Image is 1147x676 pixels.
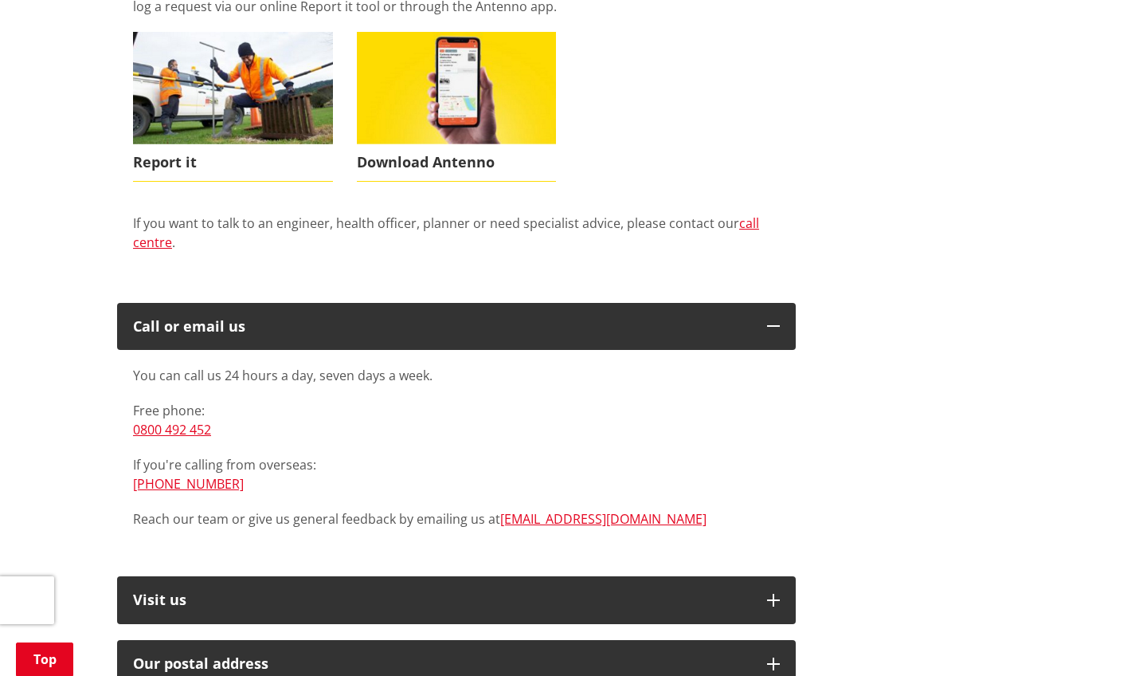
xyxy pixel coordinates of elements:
p: Free phone: [133,401,780,439]
button: Visit us [117,576,796,624]
a: 0800 492 452 [133,421,211,438]
button: Call or email us [117,303,796,351]
h2: Our postal address [133,656,751,672]
div: Call or email us [133,319,751,335]
iframe: Messenger Launcher [1074,609,1131,666]
img: Antenno [357,32,557,144]
a: Download Antenno [357,32,557,181]
span: Download Antenno [357,144,557,181]
span: Report it [133,144,333,181]
a: Top [16,643,73,676]
div: If you want to talk to an engineer, health officer, planner or need specialist advice, please con... [133,214,780,271]
p: You can call us 24 hours a day, seven days a week. [133,366,780,385]
p: Reach our team or give us general feedback by emailing us at [133,509,780,529]
a: call centre [133,214,759,251]
p: If you're calling from overseas: [133,455,780,493]
a: [EMAIL_ADDRESS][DOMAIN_NAME] [500,510,707,528]
a: Report it [133,32,333,181]
p: Visit us [133,592,751,608]
a: [PHONE_NUMBER] [133,475,244,493]
img: Report it [133,32,333,144]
